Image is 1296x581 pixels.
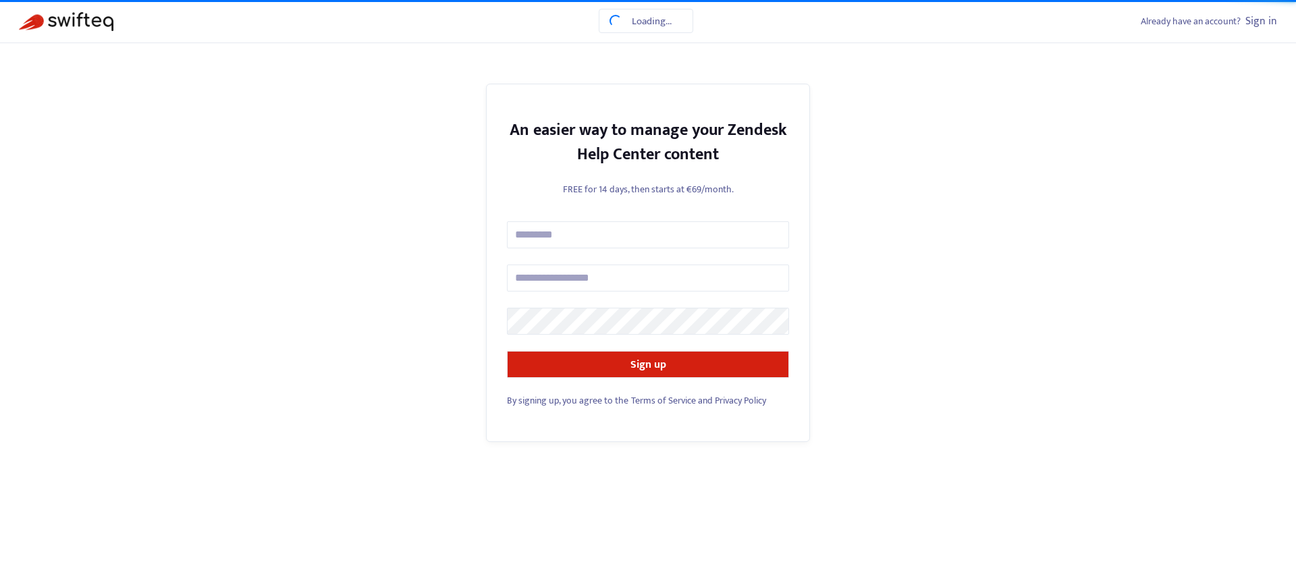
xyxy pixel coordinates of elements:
span: By signing up, you agree to the [507,393,628,408]
p: FREE for 14 days, then starts at €69/month. [507,182,789,196]
strong: An easier way to manage your Zendesk Help Center content [510,117,787,168]
a: Sign in [1245,12,1277,30]
div: and [507,393,789,408]
strong: Sign up [630,356,666,374]
a: Terms of Service [631,393,696,408]
button: Sign up [507,351,789,378]
img: Swifteq [19,12,113,31]
span: Already have an account? [1141,13,1241,29]
a: Privacy Policy [715,393,766,408]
